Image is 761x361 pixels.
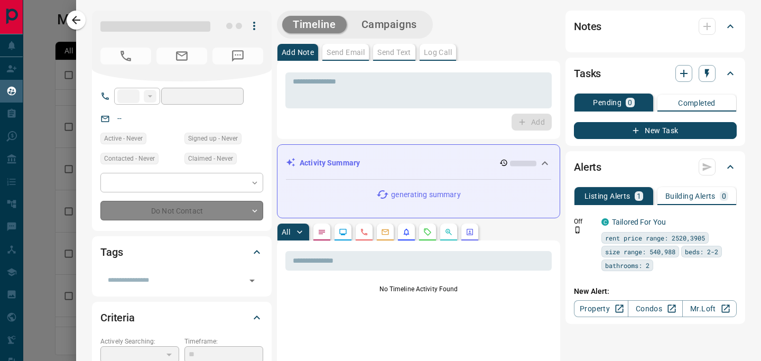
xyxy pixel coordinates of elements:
p: Completed [678,99,716,107]
div: Criteria [100,305,263,330]
svg: Emails [381,228,389,236]
h2: Alerts [574,159,601,175]
button: Timeline [282,16,347,33]
a: Condos [628,300,682,317]
a: -- [117,114,122,123]
p: Building Alerts [665,192,716,200]
svg: Listing Alerts [402,228,411,236]
p: Timeframe: [184,337,263,346]
div: Alerts [574,154,737,180]
p: Add Note [282,49,314,56]
p: New Alert: [574,286,737,297]
a: Mr.Loft [682,300,737,317]
button: Open [245,273,259,288]
button: New Task [574,122,737,139]
span: bathrooms: 2 [605,260,649,271]
div: Tags [100,239,263,265]
p: 1 [637,192,641,200]
h2: Tasks [574,65,601,82]
div: condos.ca [601,218,609,226]
span: beds: 2-2 [685,246,718,257]
p: Pending [593,99,621,106]
h2: Criteria [100,309,135,326]
span: No Email [156,48,207,64]
span: Contacted - Never [104,153,155,164]
p: 0 [628,99,632,106]
span: No Number [100,48,151,64]
p: Off [574,217,595,226]
p: All [282,228,290,236]
h2: Notes [574,18,601,35]
svg: Requests [423,228,432,236]
svg: Notes [318,228,326,236]
span: Active - Never [104,133,143,144]
svg: Agent Actions [466,228,474,236]
span: Claimed - Never [188,153,233,164]
span: Signed up - Never [188,133,238,144]
svg: Calls [360,228,368,236]
p: No Timeline Activity Found [285,284,552,294]
div: Activity Summary [286,153,551,173]
p: Listing Alerts [584,192,630,200]
p: Activity Summary [300,158,360,169]
span: rent price range: 2520,3905 [605,233,705,243]
svg: Opportunities [444,228,453,236]
svg: Lead Browsing Activity [339,228,347,236]
a: Tailored For You [612,218,666,226]
span: size range: 540,988 [605,246,675,257]
div: Do Not Contact [100,201,263,220]
div: Notes [574,14,737,39]
p: Actively Searching: [100,337,179,346]
div: Tasks [574,61,737,86]
button: Campaigns [351,16,428,33]
a: Property [574,300,628,317]
p: 0 [722,192,726,200]
p: generating summary [391,189,460,200]
span: No Number [212,48,263,64]
svg: Push Notification Only [574,226,581,234]
h2: Tags [100,244,123,261]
